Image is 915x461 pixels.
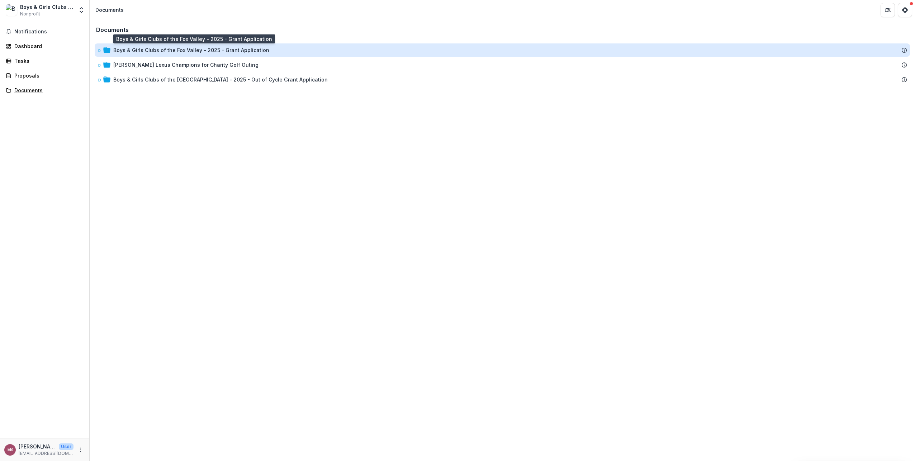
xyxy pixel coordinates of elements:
a: Dashboard [3,40,86,52]
div: Boys & Girls Clubs of the [GEOGRAPHIC_DATA] - 2025 - Out of Cycle Grant Application [95,73,910,86]
div: Proposals [14,72,81,79]
nav: breadcrumb [93,5,127,15]
div: [PERSON_NAME] Lexus Champions for Charity Golf Outing [95,58,910,71]
div: [PERSON_NAME] Lexus Champions for Charity Golf Outing [113,61,259,69]
button: Notifications [3,26,86,37]
div: Boys & Girls Clubs of the Fox Valley - 2025 - Grant Application [113,46,269,54]
h3: Documents [96,27,129,33]
div: Tasks [14,57,81,65]
div: Documents [14,87,81,94]
span: Nonprofit [20,11,40,17]
div: Documents [95,6,124,14]
p: [EMAIL_ADDRESS][DOMAIN_NAME] [19,450,74,457]
span: Notifications [14,29,84,35]
button: Open entity switcher [76,3,86,17]
div: Boys & Girls Clubs of the [GEOGRAPHIC_DATA] [20,3,74,11]
button: More [76,446,85,454]
div: Boys & Girls Clubs of the [GEOGRAPHIC_DATA] - 2025 - Out of Cycle Grant Application [113,76,328,83]
img: Boys & Girls Clubs of the Fox Valley [6,4,17,16]
div: Dashboard [14,42,81,50]
p: [PERSON_NAME] [19,443,56,450]
a: Tasks [3,55,86,67]
button: Get Help [898,3,912,17]
p: User [59,443,74,450]
div: Boys & Girls Clubs of the Fox Valley - 2025 - Grant Application [95,43,910,57]
div: Emily Bowles [8,447,13,452]
a: Proposals [3,70,86,82]
a: Documents [3,84,86,96]
button: Partners [881,3,895,17]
